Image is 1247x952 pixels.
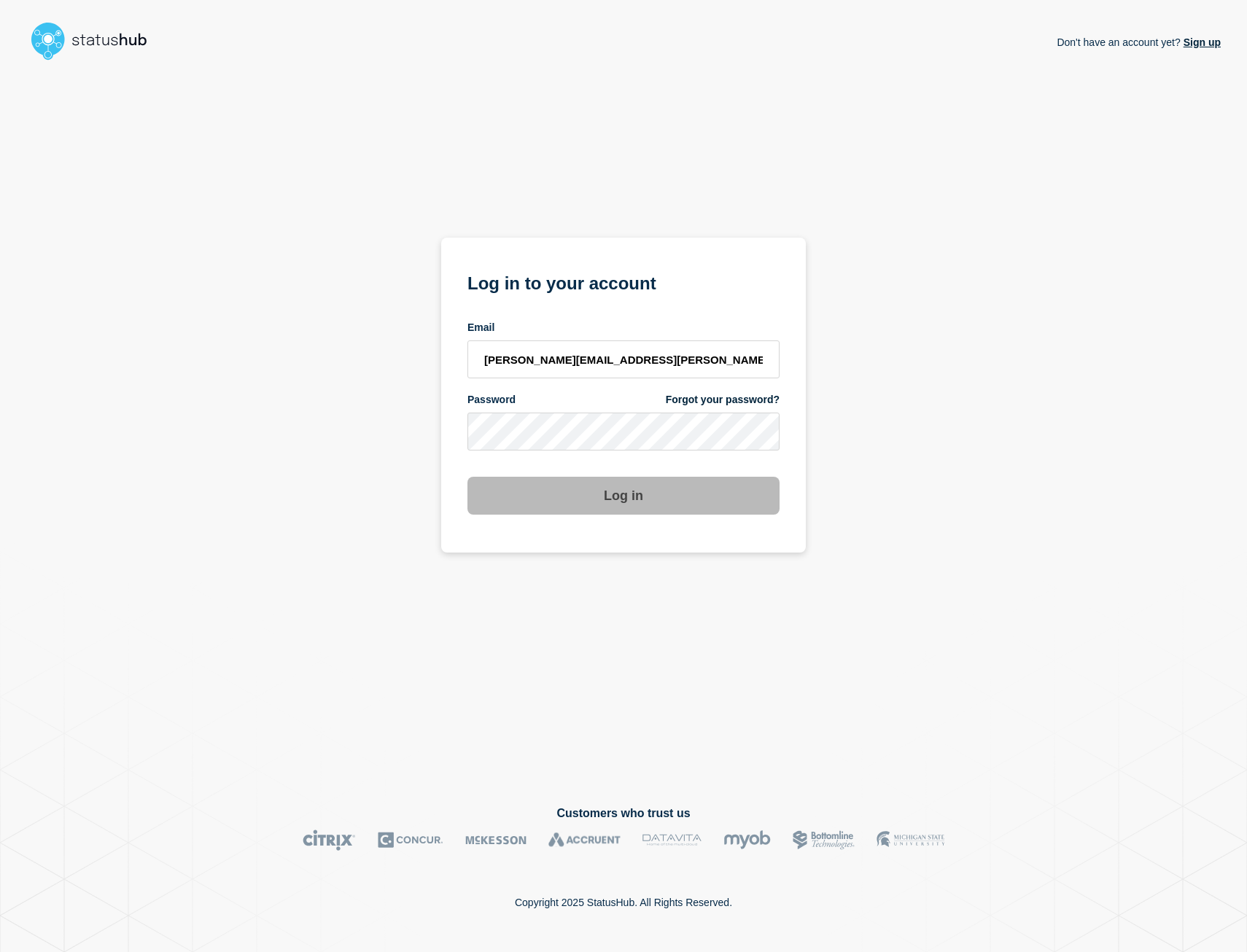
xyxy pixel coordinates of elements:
img: Bottomline logo [793,830,855,851]
img: myob logo [723,830,771,851]
img: Concur logo [378,830,443,851]
img: McKesson logo [465,830,527,851]
h2: Customers who trust us [26,807,1221,820]
img: DataVita logo [642,830,702,851]
button: Log in [467,477,780,515]
img: StatusHub logo [26,17,165,64]
img: Accruent logo [548,830,621,851]
a: Sign up [1181,36,1221,48]
input: email input [467,340,780,378]
a: Forgot your password? [666,393,780,407]
img: MSU logo [877,830,944,851]
input: password input [467,413,780,450]
p: Copyright 2025 StatusHub. All Rights Reserved. [515,897,732,908]
h1: Log in to your account [467,268,780,295]
span: Password [467,393,516,407]
img: Citrix logo [303,830,356,851]
p: Don't have an account yet? [1057,25,1221,60]
span: Email [467,321,494,335]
